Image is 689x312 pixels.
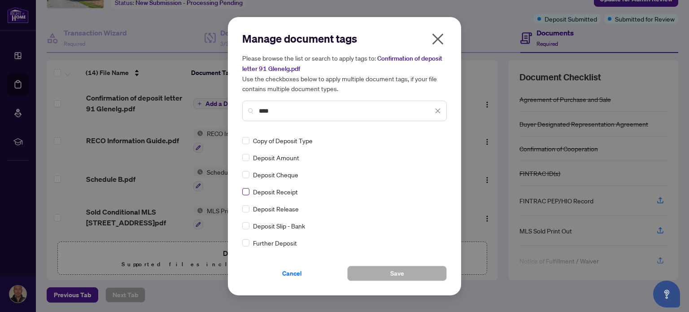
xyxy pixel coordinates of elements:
span: Cancel [282,266,302,281]
span: close [435,108,441,114]
span: Deposit Amount [253,153,299,163]
h2: Manage document tags [242,31,447,46]
span: Copy of Deposit Type [253,136,313,145]
span: Deposit Release [253,204,299,214]
h5: Please browse the list or search to apply tags to: Use the checkboxes below to apply multiple doc... [242,53,447,93]
span: Further Deposit [253,238,297,248]
span: Deposit Cheque [253,170,298,180]
span: Deposit Slip - Bank [253,221,305,231]
span: Deposit Receipt [253,187,298,197]
button: Cancel [242,266,342,281]
button: Save [347,266,447,281]
span: close [431,32,445,46]
button: Open asap [653,281,680,308]
span: Confirmation of deposit letter 91 Glenelg.pdf [242,54,442,73]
